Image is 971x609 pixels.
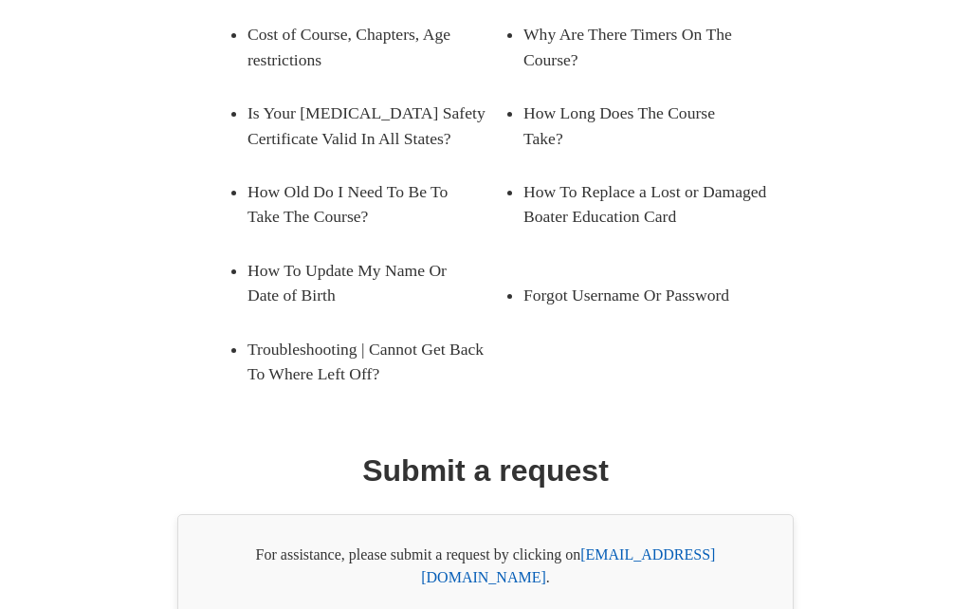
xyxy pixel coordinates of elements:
a: Is Your [MEDICAL_DATA] Safety Certificate Valid In All States? [247,86,504,165]
a: How Long Does The Course Take? [523,86,752,165]
a: Troubleshooting | Cannot Get Back To Where Left Off? [247,323,504,401]
a: How Old Do I Need To Be To Take The Course? [247,165,476,244]
a: [EMAIL_ADDRESS][DOMAIN_NAME] [421,546,715,585]
a: How To Replace a Lost or Damaged Boater Education Card [523,165,780,244]
a: Why Are There Timers On The Course? [523,8,752,86]
a: Forgot Username Or Password [523,268,752,322]
a: How To Update My Name Or Date of Birth [247,244,476,323]
a: Cost of Course, Chapters, Age restrictions [247,8,476,86]
h1: Submit a request [362,448,609,493]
